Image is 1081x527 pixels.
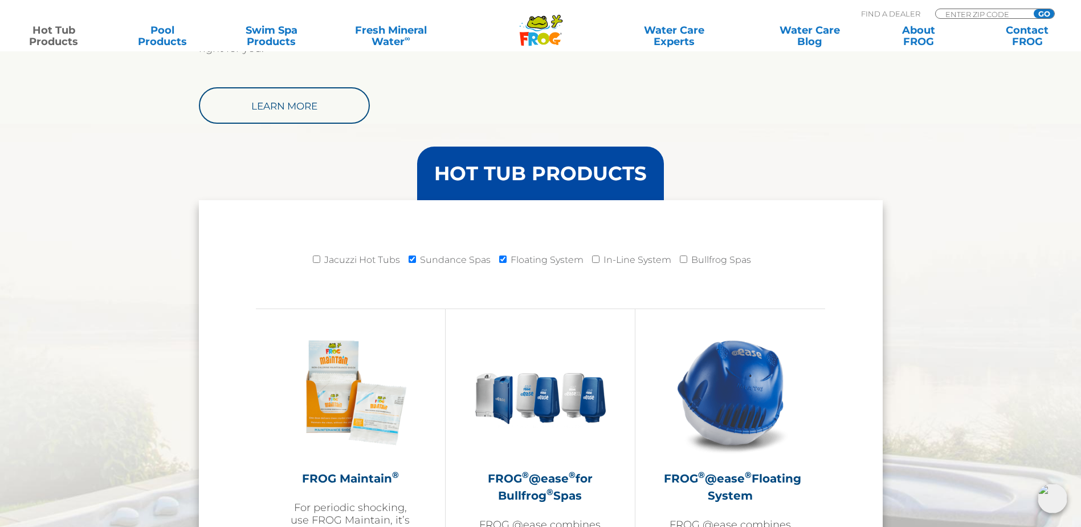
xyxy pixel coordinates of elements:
sup: ® [522,469,529,480]
label: Bullfrog Spas [691,249,751,271]
h2: FROG @ease Floating System [664,470,797,504]
sup: ® [392,469,399,480]
sup: ® [569,469,576,480]
sup: ® [698,469,705,480]
label: In-Line System [603,249,671,271]
h3: HOT TUB PRODUCTS [434,164,647,183]
p: Find A Dealer [861,9,920,19]
sup: ® [546,487,553,497]
a: Swim SpaProducts [229,25,314,47]
h2: FROG Maintain [284,470,417,487]
img: openIcon [1038,484,1067,513]
img: bullfrog-product-hero-300x300.png [474,326,606,459]
h2: FROG @ease for Bullfrog Spas [474,470,606,504]
input: Zip Code Form [944,9,1021,19]
label: Jacuzzi Hot Tubs [324,249,400,271]
a: Water CareBlog [767,25,852,47]
img: hot-tub-product-atease-system-300x300.png [664,326,797,459]
a: Hot TubProducts [11,25,96,47]
label: Floating System [511,249,584,271]
a: Fresh MineralWater∞ [338,25,444,47]
img: Frog_Maintain_Hero-2-v2-300x300.png [284,326,417,459]
label: Sundance Spas [420,249,491,271]
sup: ∞ [405,34,410,43]
a: ContactFROG [985,25,1070,47]
a: Water CareExperts [606,25,743,47]
a: AboutFROG [876,25,961,47]
a: PoolProducts [120,25,205,47]
input: GO [1034,9,1054,18]
sup: ® [745,469,752,480]
a: Learn More [199,87,370,124]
